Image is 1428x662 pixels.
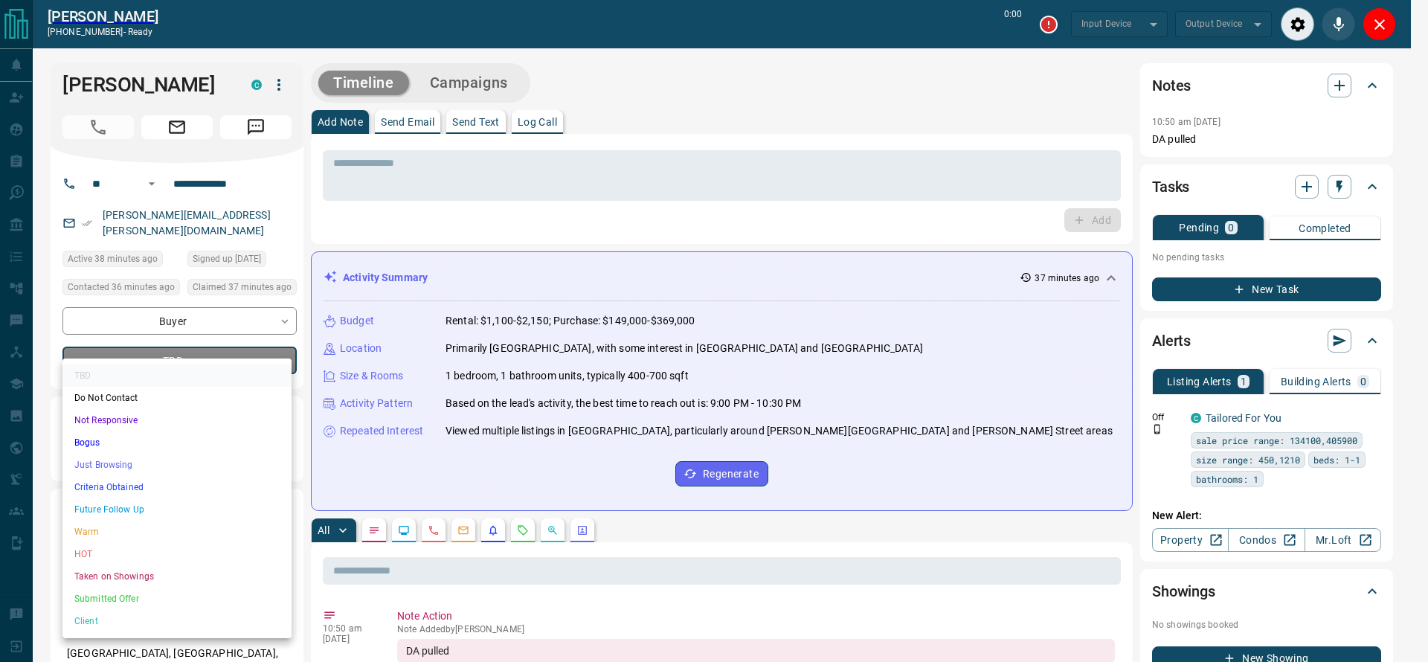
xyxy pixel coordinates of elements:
li: Do Not Contact [62,387,292,409]
li: Bogus [62,431,292,454]
li: Client [62,610,292,632]
li: Future Follow Up [62,498,292,521]
li: HOT [62,543,292,565]
li: Not Responsive [62,409,292,431]
li: Warm [62,521,292,543]
li: Submitted Offer [62,588,292,610]
li: Just Browsing [62,454,292,476]
li: Taken on Showings [62,565,292,588]
li: Criteria Obtained [62,476,292,498]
